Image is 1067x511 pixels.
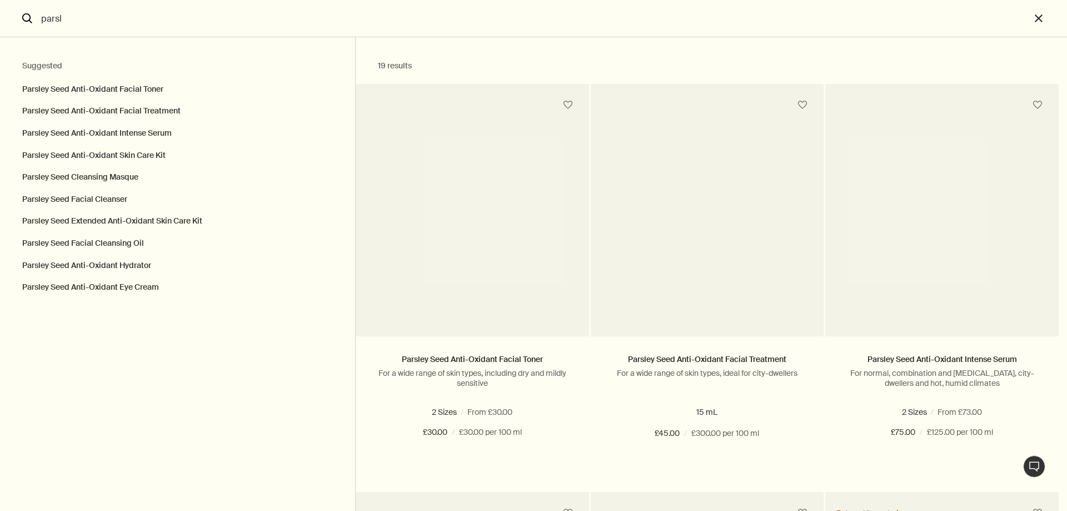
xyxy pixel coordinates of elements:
span: / [920,426,923,439]
button: Save to cabinet [792,95,812,115]
p: For normal, combination and [MEDICAL_DATA], city-dwellers and hot, humid climates [842,368,1042,388]
span: / [452,426,455,439]
span: £75.00 [891,426,915,439]
span: £30.00 per 100 ml [459,426,522,439]
a: Parsley Seed Anti-Oxidant Facial Treatment [628,354,786,364]
button: Save to cabinet [1028,95,1048,115]
span: £125.00 per 100 ml [927,426,993,439]
button: Save to cabinet [558,95,578,115]
span: 60 mL refill [948,407,993,417]
span: 100 mL [433,407,465,417]
button: Live Assistance [1023,455,1045,478]
span: £300.00 per 100 ml [691,427,759,440]
h2: 19 results [378,59,778,73]
p: For a wide range of skin types, ideal for city-dwellers [607,368,807,378]
span: £45.00 [655,427,680,440]
h2: Suggested [22,59,333,73]
a: Parsley Seed Anti-Oxidant Facial Toner [402,354,543,364]
a: Parsley Seed Anti-Oxidant Intense Serum [867,354,1017,364]
span: / [684,427,687,440]
p: For a wide range of skin types, including dry and mildly sensitive [372,368,572,388]
span: 60 mL [898,407,927,417]
span: 200 mL [486,407,519,417]
span: £30.00 [423,426,447,439]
